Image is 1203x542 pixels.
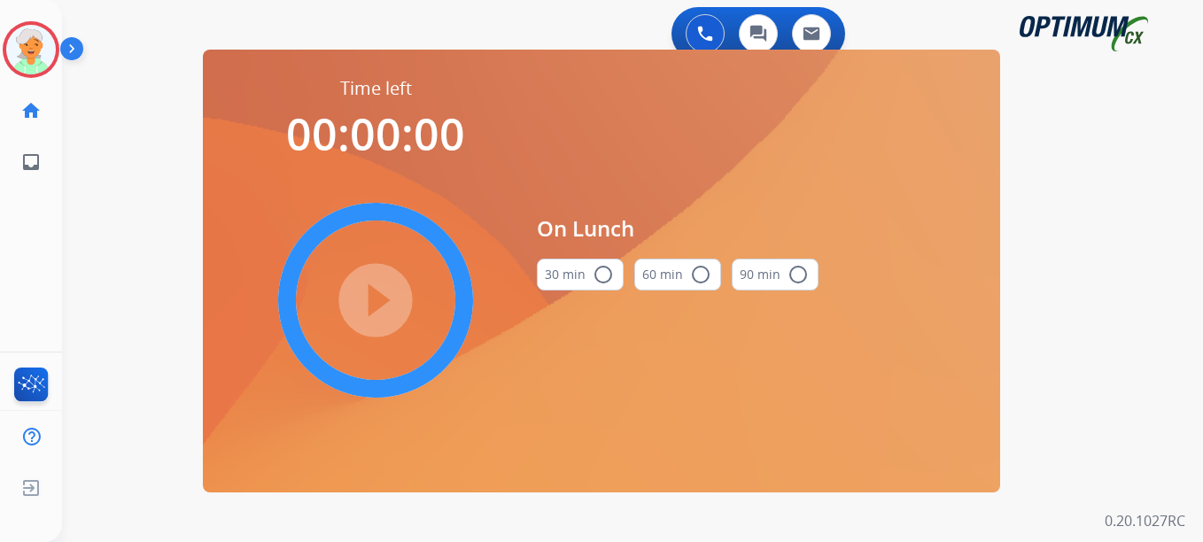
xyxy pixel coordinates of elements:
[537,213,819,244] span: On Lunch
[20,100,42,121] mat-icon: home
[593,264,614,285] mat-icon: radio_button_unchecked
[6,25,56,74] img: avatar
[340,76,412,101] span: Time left
[732,259,819,290] button: 90 min
[634,259,721,290] button: 60 min
[537,259,624,290] button: 30 min
[286,104,465,164] span: 00:00:00
[20,151,42,173] mat-icon: inbox
[690,264,711,285] mat-icon: radio_button_unchecked
[788,264,809,285] mat-icon: radio_button_unchecked
[1105,510,1185,531] p: 0.20.1027RC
